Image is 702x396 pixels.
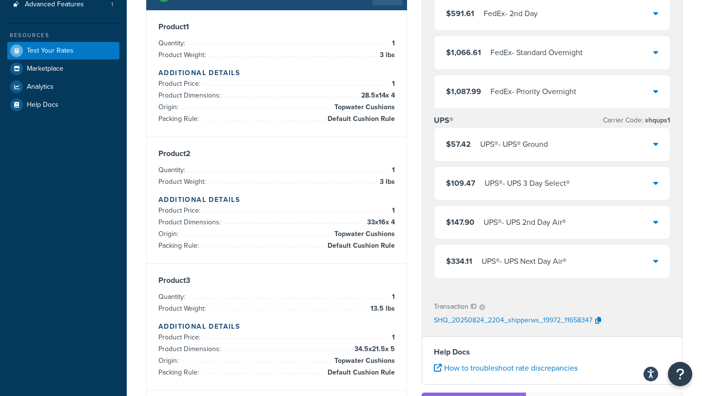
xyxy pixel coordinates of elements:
a: Test Your Rates [7,42,119,59]
span: Product Price: [158,79,203,89]
span: Quantity: [158,292,188,302]
span: Default Cushion Rule [325,367,395,378]
span: 1 [390,332,395,343]
span: Product Weight: [158,177,208,187]
div: FedEx - 2nd Day [484,7,538,20]
span: 1 [390,164,395,176]
span: Origin: [158,356,181,366]
span: Advanced Features [25,0,84,9]
span: Product Weight: [158,303,208,314]
span: shqups1 [643,115,670,125]
span: 1 [390,291,395,303]
span: Product Weight: [158,50,208,60]
span: 1 [390,38,395,49]
div: Resources [7,31,119,40]
span: Default Cushion Rule [325,240,395,252]
p: Carrier Code: [603,114,670,127]
div: UPS® - UPS 3 Day Select® [485,177,570,190]
span: Origin: [158,102,181,112]
a: Help Docs [7,96,119,114]
div: UPS® - UPS Next Day Air® [482,255,566,268]
span: 13.5 lbs [368,303,395,315]
h4: Additional Details [158,321,395,332]
span: Product Price: [158,332,203,342]
button: Open Resource Center [668,362,692,386]
span: Product Dimensions: [158,217,223,227]
div: FedEx - Standard Overnight [490,46,583,59]
span: 33 x 16 x 4 [365,217,395,228]
span: $1,087.99 [446,86,481,97]
span: 3 lbs [377,49,395,61]
span: Origin: [158,229,181,239]
span: Help Docs [27,101,58,109]
span: Packing Rule: [158,367,201,377]
a: Analytics [7,78,119,96]
span: Analytics [27,83,54,91]
span: Product Price: [158,205,203,216]
div: UPS® - UPS® Ground [480,138,548,151]
span: Test Your Rates [27,47,74,55]
span: Topwater Cushions [332,355,395,367]
span: $1,066.61 [446,47,481,58]
a: How to troubleshoot rate discrepancies [434,362,578,374]
div: UPS® - UPS 2nd Day Air® [484,216,566,229]
span: Product Dimensions: [158,344,223,354]
span: Quantity: [158,165,188,175]
span: $591.61 [446,8,474,19]
h4: Help Docs [434,346,670,358]
p: SHQ_20250824_2204_shipperws_19972_11658347 [434,314,592,328]
span: 3 lbs [377,176,395,188]
h3: UPS® [434,116,453,125]
span: Default Cushion Rule [325,113,395,125]
span: Packing Rule: [158,114,201,124]
span: Topwater Cushions [332,228,395,240]
span: Topwater Cushions [332,101,395,113]
span: 1 [390,78,395,90]
span: 34.5 x 21.5 x 5 [352,343,395,355]
span: 28.5 x 14 x 4 [359,90,395,101]
span: $147.90 [446,217,474,228]
h4: Additional Details [158,195,395,205]
h3: Product 1 [158,22,395,32]
a: Marketplace [7,60,119,78]
h3: Product 2 [158,149,395,158]
h3: Product 3 [158,276,395,285]
span: 1 [111,0,113,9]
span: $109.47 [446,178,475,189]
span: $57.42 [446,139,471,150]
span: 1 [390,205,395,217]
div: FedEx - Priority Overnight [490,85,576,99]
span: Marketplace [27,65,63,73]
h4: Additional Details [158,68,395,78]
span: Quantity: [158,38,188,48]
span: Product Dimensions: [158,90,223,100]
span: $334.11 [446,256,472,267]
span: Packing Rule: [158,240,201,251]
p: Transaction ID [434,300,477,314]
